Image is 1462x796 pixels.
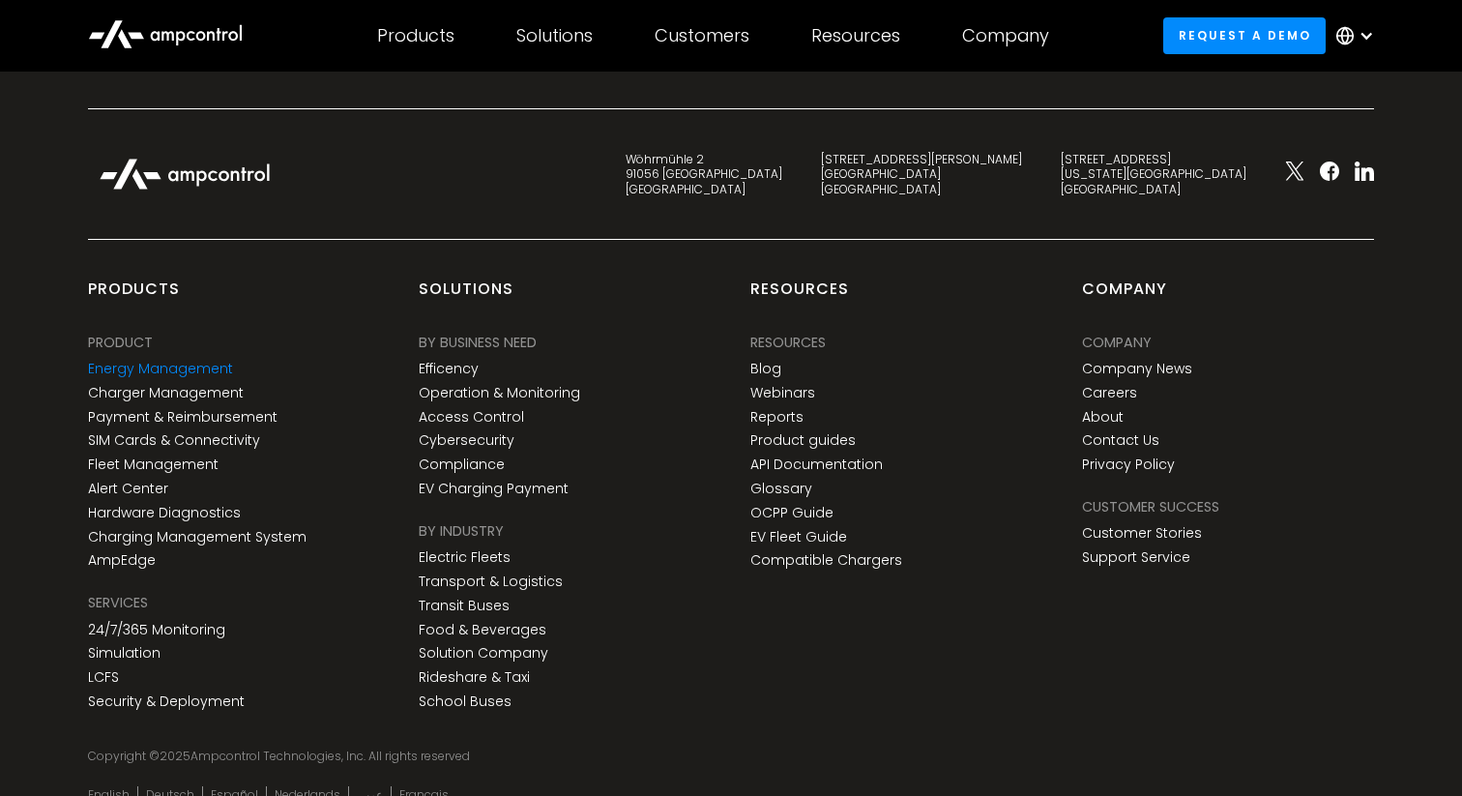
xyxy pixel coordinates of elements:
[811,25,900,46] div: Resources
[750,481,812,497] a: Glossary
[88,361,233,377] a: Energy Management
[1082,457,1175,473] a: Privacy Policy
[516,25,593,46] div: Solutions
[1082,525,1202,542] a: Customer Stories
[88,332,153,353] div: PRODUCT
[419,432,514,449] a: Cybersecurity
[88,749,1375,764] div: Copyright © Ampcontrol Technologies, Inc. All rights reserved
[419,279,513,315] div: Solutions
[962,25,1049,46] div: Company
[419,481,569,497] a: EV Charging Payment
[655,25,749,46] div: Customers
[1082,409,1124,426] a: About
[1082,432,1159,449] a: Contact Us
[88,645,161,662] a: Simulation
[88,505,241,521] a: Hardware Diagnostics
[88,669,119,686] a: LCFS
[750,552,902,569] a: Compatible Chargers
[160,748,190,764] span: 2025
[1082,279,1167,315] div: Company
[377,25,454,46] div: Products
[750,332,826,353] div: Resources
[1082,361,1192,377] a: Company News
[1061,152,1246,197] div: [STREET_ADDRESS] [US_STATE][GEOGRAPHIC_DATA] [GEOGRAPHIC_DATA]
[419,332,537,353] div: BY BUSINESS NEED
[750,361,781,377] a: Blog
[1082,549,1190,566] a: Support Service
[419,574,563,590] a: Transport & Logistics
[419,457,505,473] a: Compliance
[750,409,804,426] a: Reports
[88,385,244,401] a: Charger Management
[1082,385,1137,401] a: Careers
[750,385,815,401] a: Webinars
[1163,17,1326,53] a: Request a demo
[419,409,524,426] a: Access Control
[1082,496,1219,517] div: Customer success
[750,279,849,315] div: Resources
[750,505,833,521] a: OCPP Guide
[88,148,281,200] img: Ampcontrol Logo
[750,457,883,473] a: API Documentation
[419,669,530,686] a: Rideshare & Taxi
[419,361,479,377] a: Efficency
[750,432,856,449] a: Product guides
[88,432,260,449] a: SIM Cards & Connectivity
[419,385,580,401] a: Operation & Monitoring
[88,481,168,497] a: Alert Center
[88,457,219,473] a: Fleet Management
[419,645,548,662] a: Solution Company
[419,622,546,638] a: Food & Beverages
[88,693,245,710] a: Security & Deployment
[419,520,504,542] div: BY INDUSTRY
[1082,332,1152,353] div: Company
[419,549,511,566] a: Electric Fleets
[419,598,510,614] a: Transit Buses
[419,693,512,710] a: School Buses
[88,279,180,315] div: products
[88,552,156,569] a: AmpEdge
[750,529,847,545] a: EV Fleet Guide
[88,592,148,613] div: SERVICES
[821,152,1022,197] div: [STREET_ADDRESS][PERSON_NAME] [GEOGRAPHIC_DATA] [GEOGRAPHIC_DATA]
[88,409,278,426] a: Payment & Reimbursement
[88,529,307,545] a: Charging Management System
[88,622,225,638] a: 24/7/365 Monitoring
[626,152,782,197] div: Wöhrmühle 2 91056 [GEOGRAPHIC_DATA] [GEOGRAPHIC_DATA]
